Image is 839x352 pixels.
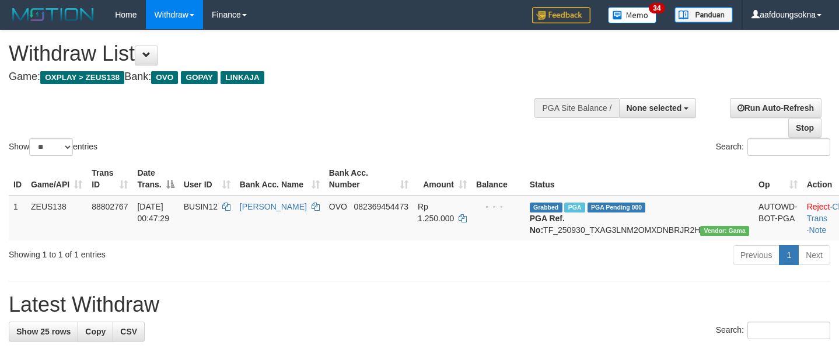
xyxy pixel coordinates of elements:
h1: Latest Withdraw [9,293,830,316]
span: GOPAY [181,71,218,84]
span: Vendor URL: https://trx31.1velocity.biz [700,226,749,236]
span: OXPLAY > ZEUS138 [40,71,124,84]
th: ID [9,162,26,196]
img: panduan.png [674,7,733,23]
span: Copy 082369454473 to clipboard [354,202,408,211]
input: Search: [747,322,830,339]
span: 34 [649,3,665,13]
h4: Game: Bank: [9,71,548,83]
td: ZEUS138 [26,196,87,241]
span: BUSIN12 [184,202,218,211]
a: Stop [788,118,821,138]
select: Showentries [29,138,73,156]
b: PGA Ref. No: [530,214,565,235]
div: Showing 1 to 1 of 1 entries [9,244,341,260]
input: Search: [747,138,830,156]
th: Balance [471,162,525,196]
th: Date Trans.: activate to sort column descending [132,162,179,196]
a: Show 25 rows [9,322,78,341]
label: Show entries [9,138,97,156]
a: [PERSON_NAME] [240,202,307,211]
a: 1 [779,245,799,265]
span: Show 25 rows [16,327,71,336]
a: Next [798,245,830,265]
span: None selected [627,103,682,113]
span: Grabbed [530,203,562,212]
img: Button%20Memo.svg [608,7,657,23]
th: Status [525,162,754,196]
th: Op: activate to sort column ascending [754,162,802,196]
h1: Withdraw List [9,42,548,65]
th: Bank Acc. Number: activate to sort column ascending [324,162,413,196]
button: None selected [619,98,697,118]
span: OVO [329,202,347,211]
span: OVO [151,71,178,84]
div: PGA Site Balance / [534,98,618,118]
a: Run Auto-Refresh [730,98,821,118]
span: [DATE] 00:47:29 [137,202,169,223]
label: Search: [716,138,830,156]
span: Rp 1.250.000 [418,202,454,223]
span: 88802767 [92,202,128,211]
td: AUTOWD-BOT-PGA [754,196,802,241]
label: Search: [716,322,830,339]
th: Amount: activate to sort column ascending [413,162,471,196]
span: Copy [85,327,106,336]
th: Bank Acc. Name: activate to sort column ascending [235,162,324,196]
span: Marked by aafsreyleap [564,203,585,212]
a: Previous [733,245,779,265]
img: MOTION_logo.png [9,6,97,23]
img: Feedback.jpg [532,7,590,23]
th: Game/API: activate to sort column ascending [26,162,87,196]
a: Copy [78,322,113,341]
span: CSV [120,327,137,336]
a: Reject [807,202,830,211]
a: CSV [113,322,145,341]
th: Trans ID: activate to sort column ascending [87,162,132,196]
td: TF_250930_TXAG3LNM2OMXDNBRJR2H [525,196,754,241]
th: User ID: activate to sort column ascending [179,162,235,196]
a: Note [809,225,827,235]
td: 1 [9,196,26,241]
span: PGA Pending [588,203,646,212]
div: - - - [476,201,520,212]
span: LINKAJA [221,71,264,84]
